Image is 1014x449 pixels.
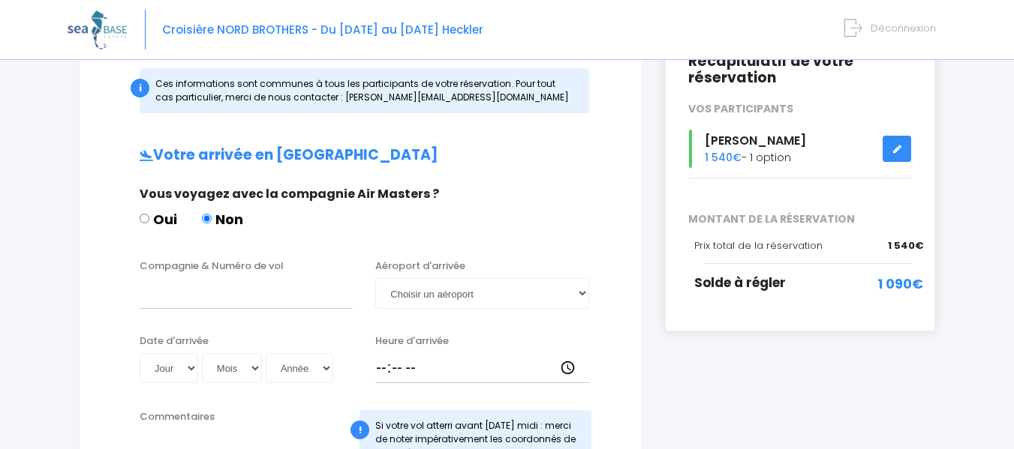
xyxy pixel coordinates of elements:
[140,334,209,349] label: Date d'arrivée
[694,238,823,253] span: Prix total de la réservation
[888,238,923,253] span: 1 540€
[202,214,212,223] input: Non
[140,185,439,202] span: Vous voyagez avec la compagnie Air Masters ?
[688,53,912,88] h2: Récapitulatif de votre réservation
[694,274,786,292] span: Solde à régler
[162,22,483,37] span: Croisière NORD BROTHERS - Du [DATE] au [DATE] Heckler
[677,211,923,227] span: MONTANT DE LA RÉSERVATION
[140,259,284,274] label: Compagnie & Numéro de vol
[140,68,589,113] div: Ces informations sont communes à tous les participants de votre réservation. Pour tout cas partic...
[677,101,923,117] div: VOS PARTICIPANTS
[375,259,465,274] label: Aéroport d'arrivée
[871,21,936,35] span: Déconnexion
[705,150,742,165] span: 1 540€
[140,409,215,424] label: Commentaires
[677,130,923,168] div: - 1 option
[375,334,449,349] label: Heure d'arrivée
[202,209,243,229] label: Non
[140,214,149,223] input: Oui
[705,132,806,149] span: [PERSON_NAME]
[110,147,612,164] h2: Votre arrivée en [GEOGRAPHIC_DATA]
[131,79,149,97] div: i
[140,209,177,229] label: Oui
[877,274,923,294] span: 1 090€
[351,421,369,439] div: !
